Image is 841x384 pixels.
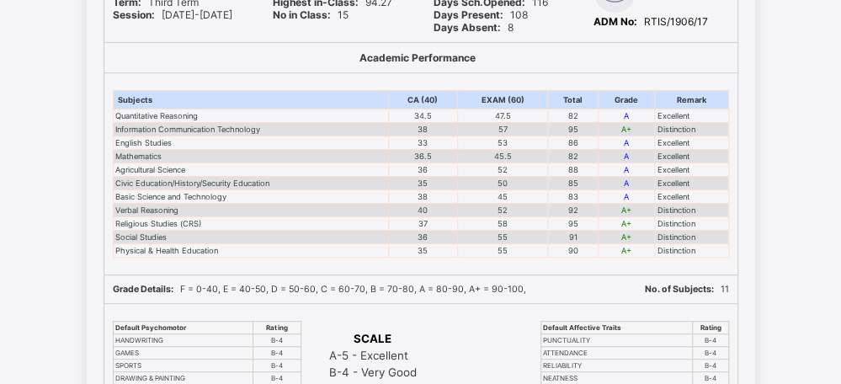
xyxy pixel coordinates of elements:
td: Excellent [652,312,727,324]
td: Excellent [655,163,728,176]
td: Distinction [655,230,728,243]
th: SCALE [328,331,418,346]
span: 11 [645,284,729,295]
td: A+ [598,216,655,230]
td: A+ [598,122,655,136]
td: Civic Education/History/Security Education [111,349,390,362]
td: Excellent [652,337,727,349]
td: A [594,362,652,375]
td: 86 [544,312,594,324]
span: 94.27 [271,178,386,189]
td: 35 [390,349,456,362]
td: 35 [388,176,457,189]
td: 40 [388,203,457,216]
td: 88 [548,163,598,176]
b: Days Absent: [434,21,501,34]
td: 52 [456,337,544,349]
td: 55 [457,243,548,257]
td: B-4 [693,371,728,384]
th: Default Affective Traits [540,321,693,333]
td: 37 [388,216,457,230]
td: 83 [548,189,598,203]
td: A+ [598,230,655,243]
td: 36 [388,163,457,176]
td: Excellent [652,349,727,362]
td: 88 [544,337,594,349]
td: 45.5 [457,149,548,163]
td: A+ [598,243,655,257]
th: CA (40) [388,90,457,109]
td: 82 [548,109,598,122]
td: 38 [388,122,457,136]
td: 33 [388,136,457,149]
td: 53 [457,136,548,149]
td: 95 [544,299,594,312]
td: 55 [457,230,548,243]
td: 95 [548,216,598,230]
td: Mathematics [113,149,388,163]
td: 57 [457,122,548,136]
td: 33 [390,312,456,324]
td: DRAWING & PAINTING [113,371,253,384]
td: GAMES [113,346,253,359]
span: EXCELLENCE THROUGH GODLINESS [366,87,586,99]
b: Grade Details: [113,284,173,295]
td: B-4 [693,346,728,359]
span: 8 [434,21,514,34]
span: 108 [432,189,523,201]
td: 85 [548,176,598,189]
td: 47.5 [456,286,544,299]
td: A [594,286,652,299]
th: Default Psychomotor [113,321,253,333]
td: B-4 [693,333,728,346]
td: 91 [548,230,598,243]
span: REDEEMER TEAP INTERNATIONAL SCHOOL [307,68,645,86]
td: RELIABILITY [540,359,693,371]
td: Distinction [655,203,728,216]
td: 34.5 [388,109,457,122]
td: 85 [544,349,594,362]
td: 90 [548,243,598,257]
td: Verbal Reasoning [113,203,388,216]
td: Excellent [652,286,727,299]
td: A [598,109,655,122]
b: Days Sch.Opened: [432,178,521,189]
td: Excellent [655,176,728,189]
td: 36 [388,230,457,243]
b: Session: [111,189,153,201]
th: Subjects [113,90,388,109]
td: 34.5 [390,286,456,299]
b: No. of Subjects: [645,284,714,295]
td: 47.5 [457,109,548,122]
span: 15 [271,189,348,201]
b: Class: [111,166,141,178]
b: Academic Performance [359,231,471,243]
td: B-4 [253,371,301,384]
b: Final Average: [432,166,501,178]
td: 57 [456,299,544,312]
td: 36.5 [388,149,457,163]
span: 8 [432,201,508,213]
td: 36.5 [390,324,456,337]
td: A [594,337,652,349]
td: Religious Studies (CRS) [113,216,388,230]
td: A+ [598,203,655,216]
b: Total Score: [271,154,328,166]
td: 52 [457,163,548,176]
td: 35 [388,243,457,257]
td: Distinction [655,243,728,257]
th: Total [544,269,594,286]
td: 38 [390,299,456,312]
td: A [594,324,652,337]
th: EXAM (60) [457,90,548,109]
td: SPORTS [113,359,253,371]
th: Remark [652,269,727,286]
td: ATTENDANCE [540,346,693,359]
th: Rating [693,321,728,333]
td: Excellent [655,109,728,122]
td: Mathematics [111,324,390,337]
th: EXAM (60) [456,269,544,286]
td: Distinction [655,216,728,230]
td: Agricultural Science [113,163,388,176]
td: 38 [390,362,456,375]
